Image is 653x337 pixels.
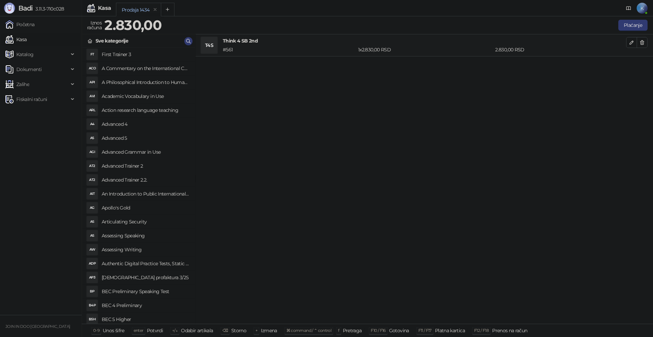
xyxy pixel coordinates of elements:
[87,202,98,213] div: AG
[102,161,190,171] h4: Advanced Trainer 2
[181,326,213,335] div: Odabir artikala
[371,328,385,333] span: F10 / F16
[637,3,648,14] span: K
[5,18,35,31] a: Početna
[102,300,190,311] h4: BEC 4 Preliminary
[87,258,98,269] div: ADP
[93,328,99,333] span: 0-9
[102,133,190,144] h4: Advanced 5
[435,326,465,335] div: Platna kartica
[16,92,47,106] span: Fiskalni računi
[102,258,190,269] h4: Authentic Digital Practice Tests, Static online 1ed
[87,272,98,283] div: AP3
[102,286,190,297] h4: BEC Preliminary Speaking Test
[134,328,144,333] span: enter
[102,216,190,227] h4: Articulating Security
[102,202,190,213] h4: Apollo's Gold
[87,174,98,185] div: AT2
[222,328,228,333] span: ⌫
[33,6,64,12] span: 3.11.3-710c028
[261,326,277,335] div: Izmena
[102,147,190,157] h4: Advanced Grammar in Use
[18,4,33,12] span: Badi
[82,48,195,324] div: grid
[87,300,98,311] div: B4P
[389,326,409,335] div: Gotovina
[87,286,98,297] div: BP
[102,244,190,255] h4: Assessing Writing
[255,328,257,333] span: +
[87,230,98,241] div: AS
[102,314,190,325] h4: BEC 5 Higher
[102,105,190,116] h4: Action research language teaching
[16,48,34,61] span: Katalog
[87,147,98,157] div: AGI
[474,328,489,333] span: F12 / F18
[96,37,128,45] div: Sve kategorije
[16,78,29,91] span: Zalihe
[87,119,98,130] div: A4
[5,324,70,329] small: JOIN IN DOO [GEOGRAPHIC_DATA]
[87,314,98,325] div: B5H
[87,63,98,74] div: ACO
[102,174,190,185] h4: Advanced Trainer 2.2.
[494,46,627,53] div: 2.830,00 RSD
[492,326,527,335] div: Prenos na račun
[418,328,432,333] span: F11 / F17
[87,91,98,102] div: AVI
[221,46,357,53] div: # 561
[102,77,190,88] h4: A Philosophical Introduction to Human Rights
[357,46,494,53] div: 1 x 2.830,00 RSD
[4,3,15,14] img: Logo
[102,119,190,130] h4: Advanced 4
[87,77,98,88] div: API
[286,328,332,333] span: ⌘ command / ⌃ control
[104,17,162,33] strong: 2.830,00
[223,37,626,45] h4: Think 4 SB 2nd
[161,3,174,16] button: Add tab
[618,20,648,31] button: Plaćanje
[102,188,190,199] h4: An Introduction to Public International Law
[87,188,98,199] div: AIT
[87,244,98,255] div: AW
[87,105,98,116] div: ARL
[87,161,98,171] div: AT2
[338,328,339,333] span: f
[87,133,98,144] div: A5
[102,91,190,102] h4: Academic Vocabulary in Use
[86,18,103,32] div: Iznos računa
[102,272,190,283] h4: [DEMOGRAPHIC_DATA] profaktura 3/25
[623,3,634,14] a: Dokumentacija
[147,326,163,335] div: Potvrdi
[343,326,362,335] div: Pretraga
[151,7,160,13] button: remove
[103,326,124,335] div: Unos šifre
[5,33,27,46] a: Kasa
[102,49,190,60] h4: First Trainer 3
[16,63,41,76] span: Dokumenti
[172,328,178,333] span: ↑/↓
[122,6,149,14] div: Prodaja 1434
[87,216,98,227] div: AS
[98,5,111,11] div: Kasa
[102,230,190,241] h4: Assessing Speaking
[201,37,217,53] div: T4S
[231,326,246,335] div: Storno
[87,49,98,60] div: FT
[102,63,190,74] h4: A Commentary on the International Convent on Civil and Political Rights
